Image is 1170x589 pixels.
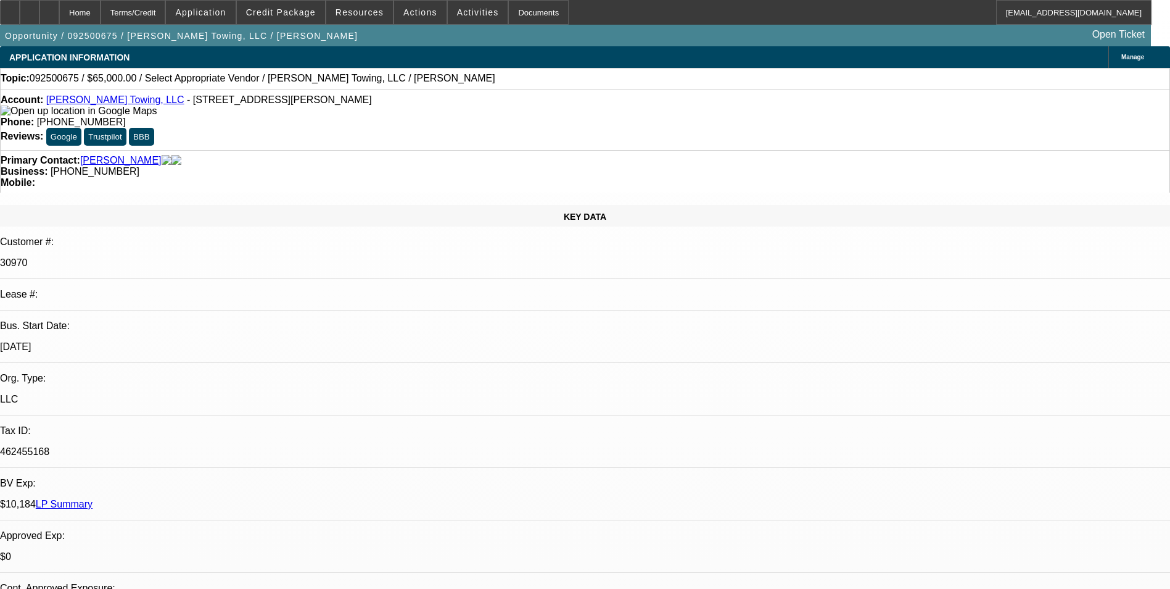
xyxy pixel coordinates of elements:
span: Manage [1121,54,1144,61]
strong: Mobile: [1,177,35,188]
strong: Business: [1,166,47,177]
span: Actions [403,7,437,17]
img: Open up location in Google Maps [1,106,157,117]
span: APPLICATION INFORMATION [9,52,130,62]
span: [PHONE_NUMBER] [51,166,139,177]
strong: Topic: [1,73,30,84]
span: KEY DATA [564,212,606,222]
strong: Phone: [1,117,34,127]
button: Trustpilot [84,128,126,146]
span: [PHONE_NUMBER] [37,117,126,127]
span: - [STREET_ADDRESS][PERSON_NAME] [187,94,372,105]
button: Activities [448,1,508,24]
button: Credit Package [237,1,325,24]
span: Application [175,7,226,17]
img: facebook-icon.png [162,155,171,166]
button: Google [46,128,81,146]
span: Resources [336,7,384,17]
strong: Account: [1,94,43,105]
button: Application [166,1,235,24]
button: Resources [326,1,393,24]
a: LP Summary [36,499,93,509]
strong: Primary Contact: [1,155,80,166]
a: View Google Maps [1,106,157,116]
span: 092500675 / $65,000.00 / Select Appropriate Vendor / [PERSON_NAME] Towing, LLC / [PERSON_NAME] [30,73,495,84]
img: linkedin-icon.png [171,155,181,166]
span: Activities [457,7,499,17]
span: Opportunity / 092500675 / [PERSON_NAME] Towing, LLC / [PERSON_NAME] [5,31,358,41]
button: BBB [129,128,154,146]
button: Actions [394,1,447,24]
strong: Reviews: [1,131,43,141]
a: Open Ticket [1087,24,1150,45]
span: Credit Package [246,7,316,17]
a: [PERSON_NAME] Towing, LLC [46,94,184,105]
a: [PERSON_NAME] [80,155,162,166]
